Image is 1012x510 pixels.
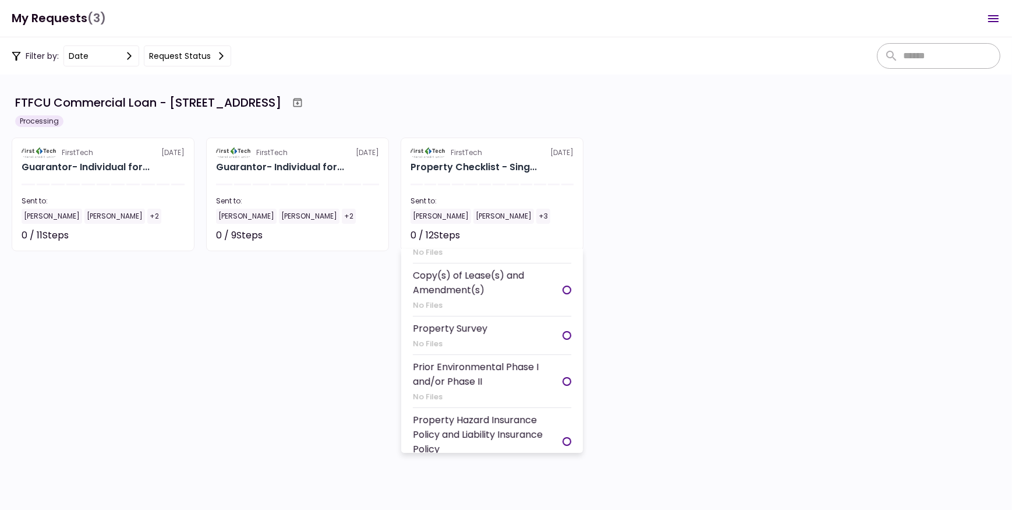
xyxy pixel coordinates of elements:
[216,147,379,158] div: [DATE]
[413,338,487,350] div: No Files
[979,5,1007,33] button: Open menu
[69,50,89,62] div: date
[279,209,339,224] div: [PERSON_NAME]
[451,147,482,158] div: FirstTech
[413,413,562,456] div: Property Hazard Insurance Policy and Liability Insurance Policy
[22,160,150,174] div: Guarantor- Individual for SPECIALTY PROPERTIES LLC Scot Halladay
[411,160,537,174] div: Property Checklist - Single Tenant for SPECIALTY PROPERTIES LLC 1151-B Hospital Wy, Pocatello, ID
[216,147,252,158] img: Partner logo
[15,115,63,127] div: Processing
[84,209,145,224] div: [PERSON_NAME]
[411,209,471,224] div: [PERSON_NAME]
[411,147,574,158] div: [DATE]
[256,147,288,158] div: FirstTech
[411,196,574,206] div: Sent to:
[22,147,57,158] img: Partner logo
[22,228,69,242] div: 0 / 11 Steps
[536,209,550,224] div: +3
[147,209,161,224] div: +2
[413,391,562,403] div: No Files
[413,247,561,258] div: No Files
[12,6,106,30] h1: My Requests
[22,196,185,206] div: Sent to:
[413,300,562,311] div: No Files
[473,209,534,224] div: [PERSON_NAME]
[63,45,139,66] button: date
[216,209,277,224] div: [PERSON_NAME]
[413,268,562,297] div: Copy(s) of Lease(s) and Amendment(s)
[22,147,185,158] div: [DATE]
[132,228,185,242] div: Not started
[327,228,379,242] div: Not started
[216,228,263,242] div: 0 / 9 Steps
[342,209,356,224] div: +2
[12,45,231,66] div: Filter by:
[287,92,308,113] button: Archive workflow
[521,228,574,242] div: Not started
[62,147,93,158] div: FirstTech
[22,209,82,224] div: [PERSON_NAME]
[144,45,231,66] button: Request status
[411,228,460,242] div: 0 / 12 Steps
[413,360,562,389] div: Prior Environmental Phase I and/or Phase II
[216,196,379,206] div: Sent to:
[216,160,344,174] div: Guarantor- Individual for SPECIALTY PROPERTIES LLC Charles Eldredge
[15,94,281,111] div: FTFCU Commercial Loan - [STREET_ADDRESS]
[411,147,446,158] img: Partner logo
[87,6,106,30] span: (3)
[413,321,487,336] div: Property Survey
